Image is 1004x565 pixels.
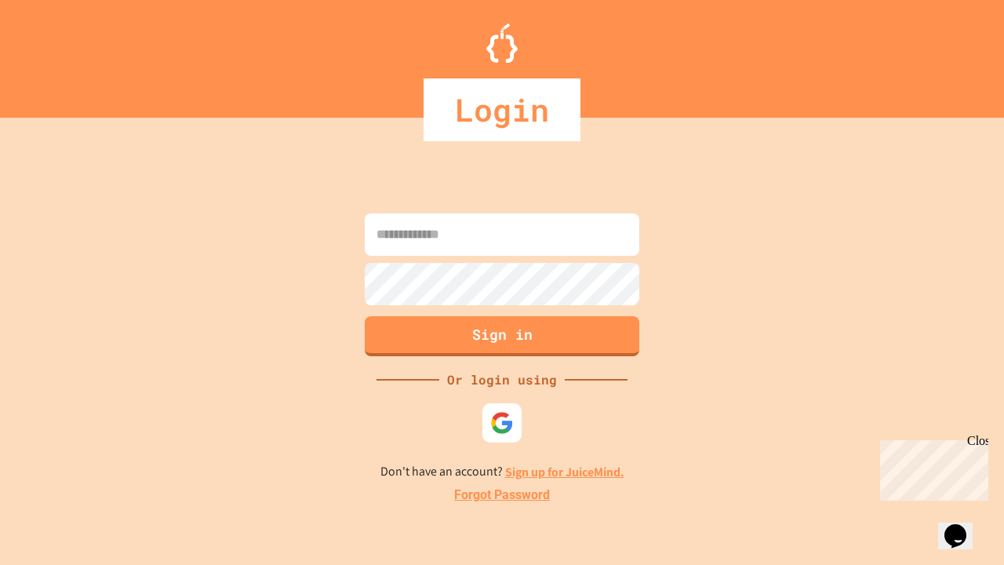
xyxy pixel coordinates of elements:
img: google-icon.svg [490,411,514,435]
div: Or login using [439,370,565,389]
iframe: chat widget [874,434,988,501]
div: Chat with us now!Close [6,6,108,100]
iframe: chat widget [938,502,988,549]
button: Sign in [365,316,639,356]
a: Forgot Password [454,486,550,505]
div: Login [424,78,580,141]
p: Don't have an account? [380,462,624,482]
a: Sign up for JuiceMind. [505,464,624,480]
img: Logo.svg [486,24,518,63]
